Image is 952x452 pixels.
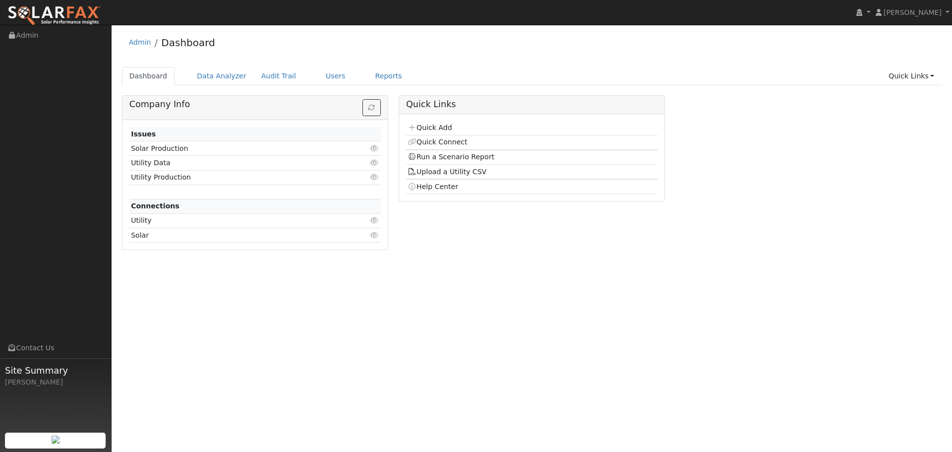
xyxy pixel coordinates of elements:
h5: Quick Links [406,99,657,110]
a: Quick Links [881,67,942,85]
a: Audit Trail [254,67,303,85]
strong: Connections [131,202,179,210]
i: Click to view [370,232,379,239]
td: Utility Data [129,156,340,170]
a: Dashboard [161,37,215,49]
strong: Issues [131,130,156,138]
span: [PERSON_NAME] [884,8,942,16]
td: Solar [129,228,340,243]
img: SolarFax [7,5,101,26]
a: Run a Scenario Report [408,153,494,161]
a: Help Center [408,183,458,191]
i: Click to view [370,174,379,181]
img: retrieve [52,436,59,444]
div: [PERSON_NAME] [5,377,106,387]
a: Admin [129,38,151,46]
i: Click to view [370,217,379,224]
td: Utility [129,213,340,228]
span: Site Summary [5,364,106,377]
a: Data Analyzer [189,67,254,85]
h5: Company Info [129,99,381,110]
td: Solar Production [129,141,340,156]
a: Upload a Utility CSV [408,168,486,176]
i: Click to view [370,159,379,166]
i: Click to view [370,145,379,152]
a: Users [318,67,353,85]
a: Quick Connect [408,138,467,146]
a: Reports [368,67,410,85]
a: Dashboard [122,67,175,85]
td: Utility Production [129,170,340,185]
a: Quick Add [408,124,452,131]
